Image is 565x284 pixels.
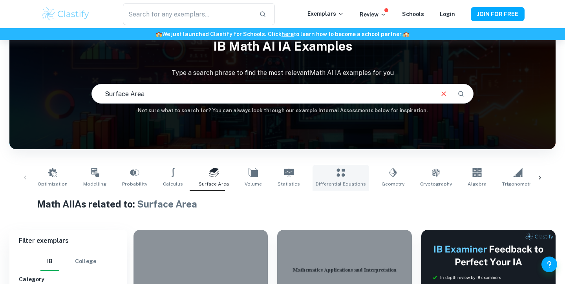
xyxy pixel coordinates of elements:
span: Trigonometry [502,180,534,188]
button: JOIN FOR FREE [471,7,525,21]
a: Schools [402,11,424,17]
span: Statistics [278,180,300,188]
span: Volume [245,180,262,188]
a: here [282,31,294,37]
div: Filter type choice [40,252,96,271]
span: Differential Equations [316,180,366,188]
h1: Math AI IAs related to: [37,197,528,211]
button: College [75,252,96,271]
p: Exemplars [307,9,344,18]
button: Clear [436,86,451,101]
h6: We just launched Clastify for Schools. Click to learn how to become a school partner. [2,30,563,38]
h6: Not sure what to search for? You can always look through our example Internal Assessments below f... [9,107,556,115]
span: Cryptography [420,180,452,188]
button: IB [40,252,59,271]
span: Geometry [382,180,404,188]
span: Probability [122,180,147,188]
span: Modelling [83,180,106,188]
span: 🏫 [155,31,162,37]
h6: Filter exemplars [9,230,127,252]
span: Algebra [468,180,486,188]
button: Search [454,87,468,100]
span: Surface Area [199,180,229,188]
span: 🏫 [403,31,410,37]
input: Search for any exemplars... [123,3,252,25]
p: Type a search phrase to find the most relevant Math AI IA examples for you [9,68,556,78]
span: Calculus [163,180,183,188]
h1: IB Math AI IA examples [9,34,556,59]
span: Optimization [38,180,68,188]
a: Login [440,11,455,17]
input: E.g. voronoi diagrams, IBD candidates spread, music... [92,83,433,105]
p: Review [360,10,386,19]
button: Help and Feedback [541,257,557,272]
h6: Category [19,275,118,284]
img: Clastify logo [41,6,91,22]
span: Surface Area [137,198,197,209]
